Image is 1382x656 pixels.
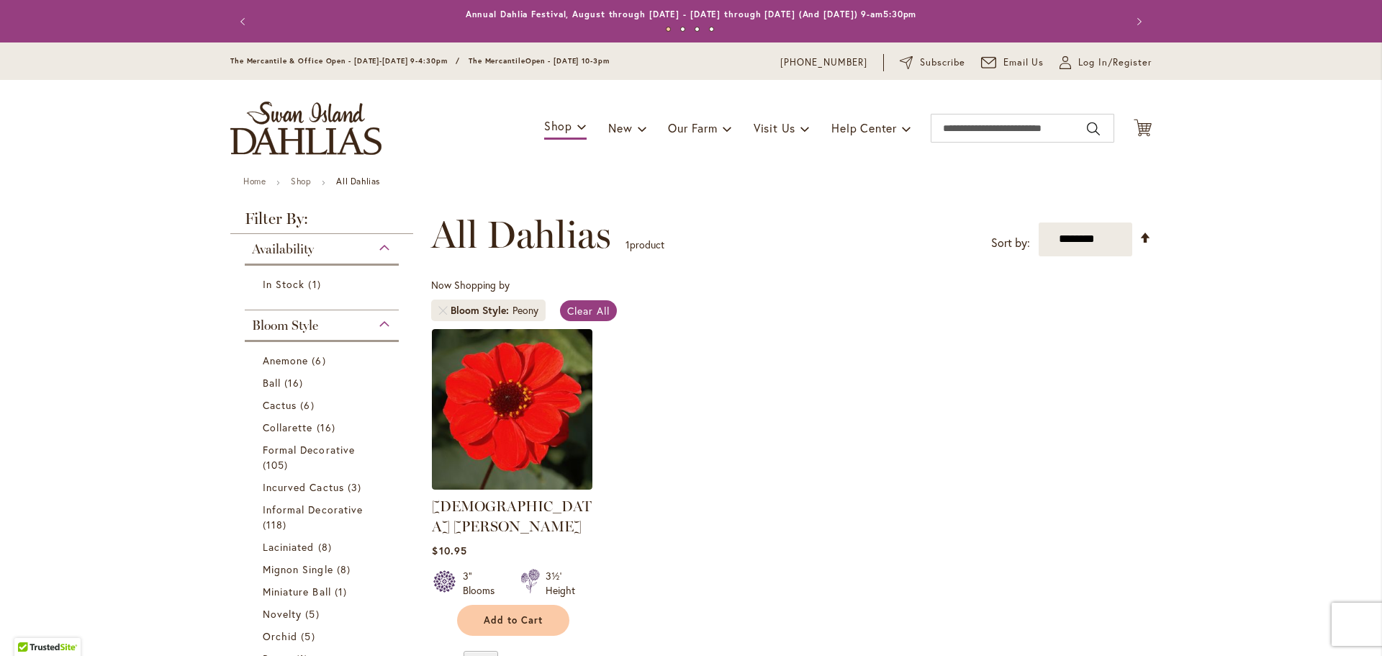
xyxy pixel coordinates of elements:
[1123,7,1152,36] button: Next
[432,479,592,493] a: JAPANESE BISHOP
[335,584,351,599] span: 1
[457,605,569,636] button: Add to Cart
[263,584,384,599] a: Miniature Ball 1
[230,102,381,155] a: store logo
[243,176,266,187] a: Home
[263,629,384,644] a: Orchid 5
[754,120,795,135] span: Visit Us
[512,303,538,318] div: Peony
[263,420,384,435] a: Collarette 16
[1078,55,1152,70] span: Log In/Register
[230,211,413,234] strong: Filter By:
[900,55,965,70] a: Subscribe
[305,606,322,621] span: 5
[263,540,315,554] span: Laciniated
[263,629,297,643] span: Orchid
[263,421,313,434] span: Collarette
[484,614,543,626] span: Add to Cart
[668,120,717,135] span: Our Farm
[263,443,355,457] span: Formal Decorative
[991,230,1030,256] label: Sort by:
[252,241,314,257] span: Availability
[263,539,384,554] a: Laciniated 8
[263,502,384,532] a: Informal Decorative 118
[1060,55,1152,70] a: Log In/Register
[300,397,317,413] span: 6
[680,27,685,32] button: 2 of 4
[981,55,1044,70] a: Email Us
[780,55,867,70] a: [PHONE_NUMBER]
[291,176,311,187] a: Shop
[337,562,354,577] span: 8
[920,55,965,70] span: Subscribe
[544,118,572,133] span: Shop
[348,480,365,495] span: 3
[451,303,512,318] span: Bloom Style
[230,7,259,36] button: Previous
[336,176,380,187] strong: All Dahlias
[546,569,575,598] div: 3½' Height
[317,420,339,435] span: 16
[263,562,384,577] a: Mignon Single 8
[263,376,281,390] span: Ball
[263,354,308,367] span: Anemone
[432,498,592,535] a: [DEMOGRAPHIC_DATA] [PERSON_NAME]
[466,9,917,19] a: Annual Dahlia Festival, August through [DATE] - [DATE] through [DATE] (And [DATE]) 9-am5:30pm
[263,606,384,621] a: Novelty 5
[263,517,290,532] span: 118
[263,562,333,576] span: Mignon Single
[263,503,363,516] span: Informal Decorative
[284,375,307,390] span: 16
[432,329,592,490] img: JAPANESE BISHOP
[625,233,664,256] p: product
[463,569,503,598] div: 3" Blooms
[560,300,617,321] a: Clear All
[263,585,331,598] span: Miniature Ball
[252,318,318,333] span: Bloom Style
[1003,55,1044,70] span: Email Us
[263,398,297,412] span: Cactus
[263,442,384,472] a: Formal Decorative 105
[263,607,302,621] span: Novelty
[431,278,510,292] span: Now Shopping by
[438,306,447,315] a: Remove Bloom Style Peony
[608,120,632,135] span: New
[709,27,714,32] button: 4 of 4
[625,238,630,251] span: 1
[263,277,384,292] a: In Stock 1
[431,213,611,256] span: All Dahlias
[695,27,700,32] button: 3 of 4
[263,353,384,368] a: Anemone 6
[432,544,466,557] span: $10.95
[263,480,344,494] span: Incurved Cactus
[318,539,335,554] span: 8
[666,27,671,32] button: 1 of 4
[263,375,384,390] a: Ball 16
[567,304,610,318] span: Clear All
[263,277,304,291] span: In Stock
[263,397,384,413] a: Cactus 6
[263,457,292,472] span: 105
[230,56,525,66] span: The Mercantile & Office Open - [DATE]-[DATE] 9-4:30pm / The Mercantile
[263,480,384,495] a: Incurved Cactus 3
[308,277,324,292] span: 1
[831,120,897,135] span: Help Center
[301,629,318,644] span: 5
[525,56,610,66] span: Open - [DATE] 10-3pm
[312,353,329,368] span: 6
